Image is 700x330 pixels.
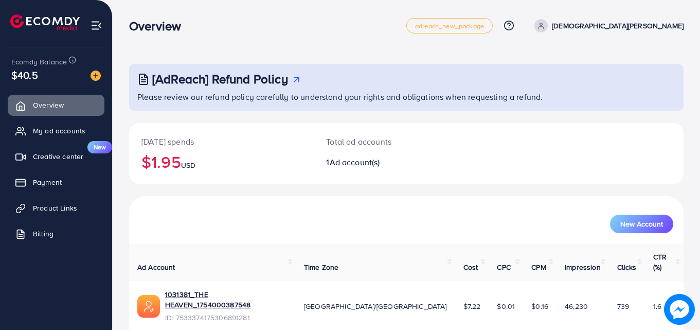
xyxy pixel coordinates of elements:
[11,67,38,82] span: $40.5
[664,294,695,325] img: image
[326,158,440,167] h2: 1
[497,301,515,311] span: $0.01
[8,198,104,218] a: Product Links
[463,262,478,272] span: Cost
[91,71,101,81] img: image
[552,20,684,32] p: [DEMOGRAPHIC_DATA][PERSON_NAME]
[181,160,195,170] span: USD
[8,146,104,167] a: Creative centerNew
[415,23,484,29] span: adreach_new_package
[152,72,288,86] h3: [AdReach] Refund Policy
[617,262,637,272] span: Clicks
[33,100,64,110] span: Overview
[137,91,677,103] p: Please review our refund policy carefully to understand your rights and obligations when requesti...
[165,289,288,310] a: 1031381_THE HEAVEN_1754000387548
[8,120,104,141] a: My ad accounts
[531,262,546,272] span: CPM
[141,152,301,171] h2: $1.95
[565,301,588,311] span: 46,230
[8,95,104,115] a: Overview
[406,18,493,33] a: adreach_new_package
[33,203,77,213] span: Product Links
[653,301,661,311] span: 1.6
[8,223,104,244] a: Billing
[165,312,288,323] span: ID: 7533374175306891281
[610,215,673,233] button: New Account
[497,262,510,272] span: CPC
[304,262,338,272] span: Time Zone
[10,14,80,30] img: logo
[33,177,62,187] span: Payment
[137,262,175,272] span: Ad Account
[137,295,160,318] img: ic-ads-acc.e4c84228.svg
[11,57,67,67] span: Ecomdy Balance
[620,220,663,228] span: New Account
[531,301,548,311] span: $0.16
[617,301,629,311] span: 739
[653,252,667,272] span: CTR (%)
[33,151,83,162] span: Creative center
[87,141,112,153] span: New
[304,301,447,311] span: [GEOGRAPHIC_DATA]/[GEOGRAPHIC_DATA]
[33,229,53,239] span: Billing
[129,19,189,33] h3: Overview
[463,301,481,311] span: $7.22
[326,135,440,148] p: Total ad accounts
[8,172,104,193] a: Payment
[330,157,380,168] span: Ad account(s)
[33,126,85,136] span: My ad accounts
[565,262,601,272] span: Impression
[530,19,684,32] a: [DEMOGRAPHIC_DATA][PERSON_NAME]
[91,20,102,31] img: menu
[141,135,301,148] p: [DATE] spends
